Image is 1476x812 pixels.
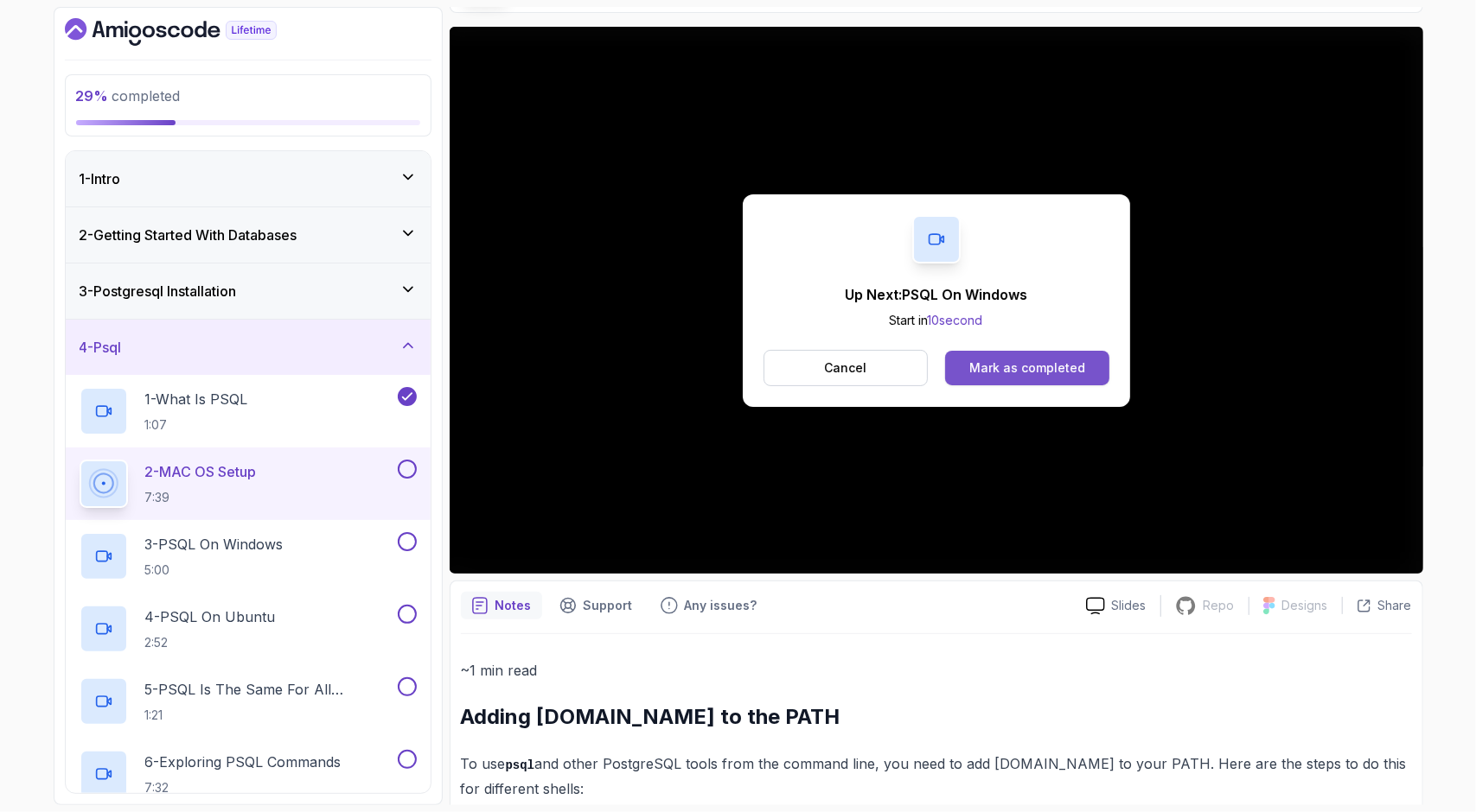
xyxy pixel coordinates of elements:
[969,359,1085,377] div: Mark as completed
[145,752,342,772] p: 6 - Exploring PSQL Commands
[461,703,1412,731] h2: Adding [DOMAIN_NAME] to the PATH
[80,387,417,435] button: 1-What Is PSQL1:07
[80,337,122,358] h3: 4 - Psql
[1204,597,1235,614] p: Repo
[145,489,257,506] p: 7:39
[65,18,316,46] a: Dashboard
[76,87,109,105] span: 29 %
[824,359,866,377] p: Cancel
[145,779,342,796] p: 7:32
[145,679,394,700] p: 5 - PSQL Is The Same For All Operating Systems
[450,27,1423,574] iframe: 2 - MAC OS Setup
[80,750,417,798] button: 6-Exploring PSQL Commands7:32
[495,597,532,614] p: Notes
[80,281,237,301] h3: 3 - Postgresql Installation
[66,151,431,206] button: 1-Intro
[685,597,757,614] p: Any issues?
[145,534,284,555] p: 3 - PSQL On Windows
[461,592,542,619] button: notes button
[145,707,394,724] p: 1:21
[764,350,929,386] button: Cancel
[66,207,431,263] button: 2-Getting Started With Databases
[80,605,417,653] button: 4-PSQL On Ubuntu2:52
[461,658,1412,682] p: ~1 min read
[145,389,248,409] p: 1 - What Is PSQL
[80,168,121,189] h3: 1 - Intro
[1112,597,1147,614] p: Slides
[145,561,284,579] p: 5:00
[145,461,257,482] p: 2 - MAC OS Setup
[845,312,1027,329] p: Start in
[80,225,297,245] h3: 2 - Getting Started With Databases
[650,592,768,619] button: Feedback button
[145,634,276,651] p: 2:52
[945,351,1109,385] button: Mark as completed
[145,416,248,434] p: 1:07
[1342,597,1412,614] button: Share
[928,313,983,327] span: 10 second
[584,597,633,614] p: Support
[506,758,535,772] code: psql
[66,320,431,375] button: 4-Psql
[549,592,643,619] button: Support button
[1378,597,1412,614] p: Share
[76,87,181,105] span: completed
[845,284,1027,305] p: Up Next: PSQL On Windows
[1282,597,1328,614] p: Designs
[80,532,417,580] button: 3-PSQL On Windows5:00
[80,677,417,726] button: 5-PSQL Is The Same For All Operating Systems1:21
[1072,597,1160,615] a: Slides
[80,460,417,508] button: 2-MAC OS Setup7:39
[66,263,431,319] button: 3-Postgresql Installation
[145,606,276,627] p: 4 - PSQL On Ubuntu
[461,752,1412,801] p: To use and other PostgreSQL tools from the command line, you need to add [DOMAIN_NAME] to your PA...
